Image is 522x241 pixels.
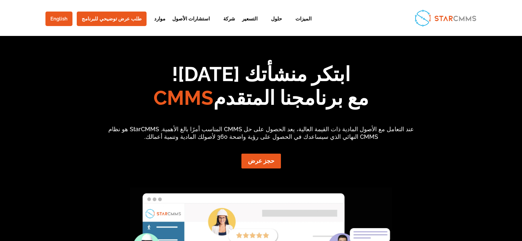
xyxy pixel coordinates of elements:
a: طلب عرض توضيحي للبرنامج [77,12,147,26]
span: CMMS [153,86,213,109]
a: التسعير [242,16,258,33]
img: StarCMMS [412,7,479,29]
a: موارد [148,16,165,33]
a: الميزات [289,16,312,33]
p: عند التعامل مع الأصول المادية ذات القيمة العالية، يعد الحصول على حل CMMS المناسب أمرًا بالغ الأهم... [108,125,414,141]
a: شركة [217,16,235,33]
a: حلول [264,16,282,33]
a: English [45,12,72,26]
a: حجز عرض [241,154,281,168]
a: استشارات الأصول [172,16,210,33]
h1: ابتكر منشأتك [DATE]! مع برنامجنا المتقدم [42,62,480,113]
